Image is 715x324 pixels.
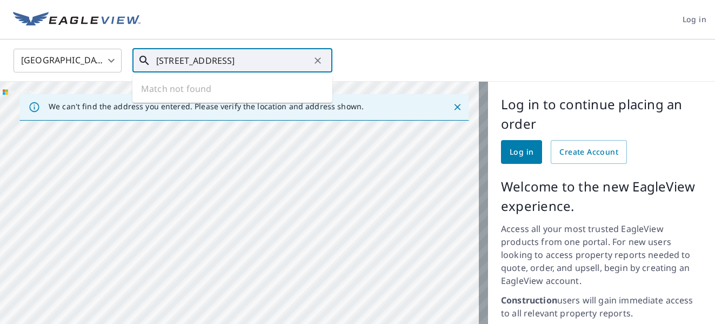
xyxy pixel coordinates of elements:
strong: Construction [501,294,557,306]
span: Create Account [559,146,618,159]
p: Log in to continue placing an order [501,95,702,134]
span: Log in [683,13,706,27]
a: Log in [501,140,542,164]
a: Create Account [551,140,627,164]
div: [GEOGRAPHIC_DATA] [14,45,122,76]
img: EV Logo [13,12,141,28]
span: Log in [510,146,533,159]
p: users will gain immediate access to all relevant property reports. [501,294,702,320]
p: Welcome to the new EagleView experience. [501,177,702,216]
input: Search by address or latitude-longitude [156,45,310,76]
p: Access all your most trusted EagleView products from one portal. For new users looking to access ... [501,222,702,287]
p: We can't find the address you entered. Please verify the location and address shown. [49,102,364,111]
button: Close [450,100,464,114]
button: Clear [310,53,325,68]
